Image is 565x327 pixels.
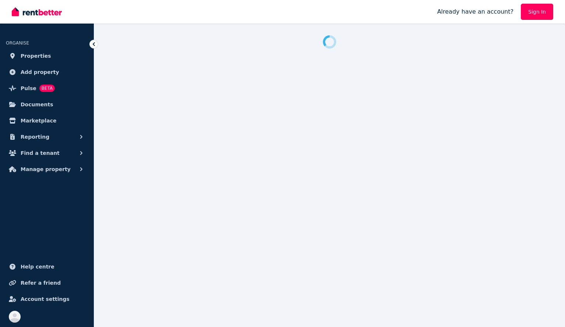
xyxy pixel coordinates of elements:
a: Documents [6,97,88,112]
span: Add property [21,68,59,77]
span: Documents [21,100,53,109]
span: Find a tenant [21,149,60,157]
a: PulseBETA [6,81,88,96]
a: Account settings [6,292,88,306]
span: Properties [21,51,51,60]
img: RentBetter [12,6,62,17]
span: Manage property [21,165,71,174]
span: Pulse [21,84,36,93]
a: Add property [6,65,88,79]
a: Sign In [521,4,553,20]
span: Already have an account? [437,7,514,16]
button: Find a tenant [6,146,88,160]
button: Manage property [6,162,88,177]
span: Help centre [21,262,54,271]
span: Reporting [21,132,49,141]
button: Reporting [6,129,88,144]
a: Properties [6,49,88,63]
a: Refer a friend [6,276,88,290]
span: BETA [39,85,55,92]
a: Help centre [6,259,88,274]
span: Marketplace [21,116,56,125]
a: Marketplace [6,113,88,128]
span: Refer a friend [21,278,61,287]
span: ORGANISE [6,40,29,46]
span: Account settings [21,295,70,303]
